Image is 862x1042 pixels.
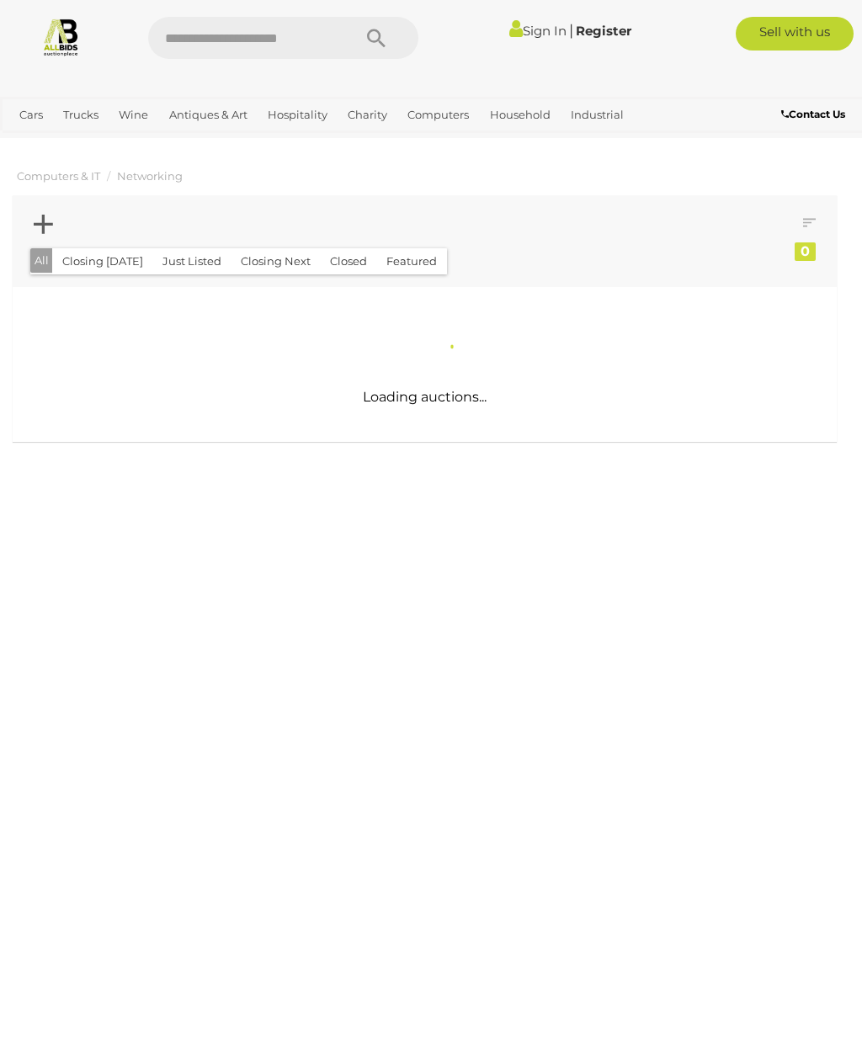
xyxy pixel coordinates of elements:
[52,248,153,274] button: Closing [DATE]
[193,129,326,157] a: [GEOGRAPHIC_DATA]
[569,21,573,40] span: |
[17,169,100,183] a: Computers & IT
[137,129,185,157] a: Sports
[41,17,81,56] img: Allbids.com.au
[320,248,377,274] button: Closed
[261,101,334,129] a: Hospitality
[781,108,845,120] b: Contact Us
[13,129,78,157] a: Jewellery
[341,101,394,129] a: Charity
[30,248,53,273] button: All
[56,101,105,129] a: Trucks
[576,23,631,39] a: Register
[376,248,447,274] button: Featured
[736,17,854,51] a: Sell with us
[117,169,183,183] a: Networking
[483,101,557,129] a: Household
[162,101,254,129] a: Antiques & Art
[781,105,849,124] a: Contact Us
[112,101,155,129] a: Wine
[509,23,567,39] a: Sign In
[401,101,476,129] a: Computers
[13,101,50,129] a: Cars
[152,248,231,274] button: Just Listed
[85,129,130,157] a: Office
[564,101,631,129] a: Industrial
[795,242,816,261] div: 0
[363,389,487,405] span: Loading auctions...
[231,248,321,274] button: Closing Next
[334,17,418,59] button: Search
